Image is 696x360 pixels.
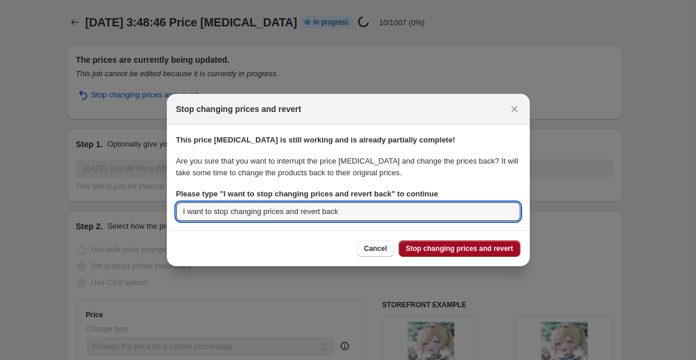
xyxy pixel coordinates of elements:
[176,189,438,198] b: Please type " I want to stop changing prices and revert back " to continue
[176,103,301,115] h2: Stop changing prices and revert
[357,240,394,257] button: Cancel
[406,244,513,253] span: Stop changing prices and revert
[399,240,520,257] button: Stop changing prices and revert
[176,135,455,144] strong: This price [MEDICAL_DATA] is still working and is already partially complete!
[176,155,520,179] p: Are you sure that you want to interrupt the price [MEDICAL_DATA] and change the prices back? It w...
[364,244,387,253] span: Cancel
[506,101,523,117] button: Close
